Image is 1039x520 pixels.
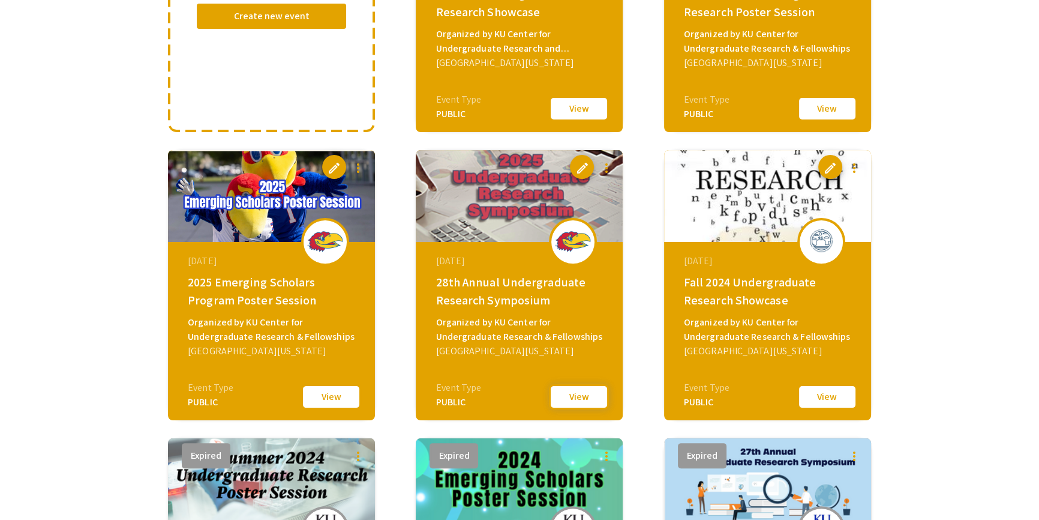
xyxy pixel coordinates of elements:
button: Expired [182,443,230,468]
button: View [301,384,361,410]
span: edit [575,161,589,175]
div: Fall 2024 Undergraduate Research Showcase [684,273,854,309]
div: Event Type [188,381,233,395]
div: PUBLIC [436,107,481,121]
button: Create new event [197,4,346,29]
div: Organized by KU Center for Undergraduate Research & Fellowships [436,315,606,344]
div: Event Type [684,92,729,107]
div: Organized by KU Center for Undergraduate Research & Fellowships [684,315,854,344]
button: View [797,96,857,121]
div: Organized by KU Center for Undergraduate Research & Fellowships [188,315,358,344]
mat-icon: more_vert [847,161,861,175]
button: edit [818,155,842,179]
img: 28th-annual-undergraduate-research-symposium_eventCoverPhoto_eea3fd__thumb.png [416,150,623,242]
div: Organized by KU Center for Undergraduate Research & Fellowships [684,27,854,56]
div: 28th Annual Undergraduate Research Symposium [436,273,606,309]
div: PUBLIC [684,107,729,121]
img: 2025-emerging-scholars-program-poster-session_eventCoverPhoto_336ac2__thumb.png [168,150,375,242]
div: [GEOGRAPHIC_DATA][US_STATE] [436,56,606,70]
button: Expired [430,443,478,468]
div: [DATE] [684,254,854,268]
img: 28th-annual-undergraduate-research-symposium_eventLogo_83958f_.png [555,231,591,253]
div: [GEOGRAPHIC_DATA][US_STATE] [684,56,854,70]
mat-icon: more_vert [351,449,365,464]
button: View [549,384,609,410]
span: edit [327,161,341,175]
div: [GEOGRAPHIC_DATA][US_STATE] [436,344,606,358]
mat-icon: more_vert [847,449,861,464]
div: [GEOGRAPHIC_DATA][US_STATE] [188,344,358,358]
div: [DATE] [436,254,606,268]
img: 2025-emerging-scholars-program-poster-session_eventLogo_21deed_.png [307,231,343,253]
button: Expired [678,443,726,468]
div: 2025 Emerging Scholars Program Poster Session [188,273,358,309]
span: edit [823,161,837,175]
mat-icon: more_vert [599,161,613,175]
button: edit [322,155,346,179]
div: Organized by KU Center for Undergraduate Research and Fellowships [436,27,606,56]
mat-icon: more_vert [351,161,365,175]
div: PUBLIC [436,395,481,410]
img: fall-2024-undergraduate-research-showcase_eventLogo_b3d0e8_.png [803,226,839,256]
div: [GEOGRAPHIC_DATA][US_STATE] [684,344,854,358]
img: fall-2024-undergraduate-research-showcase_eventCoverPhoto_a5440e__thumb.jpg [664,150,871,242]
div: Event Type [436,381,481,395]
mat-icon: more_vert [599,449,613,464]
button: View [549,96,609,121]
button: View [797,384,857,410]
button: edit [570,155,594,179]
div: [DATE] [188,254,358,268]
div: PUBLIC [684,395,729,410]
div: Event Type [684,381,729,395]
div: Event Type [436,92,481,107]
div: PUBLIC [188,395,233,410]
iframe: Chat [9,466,51,511]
